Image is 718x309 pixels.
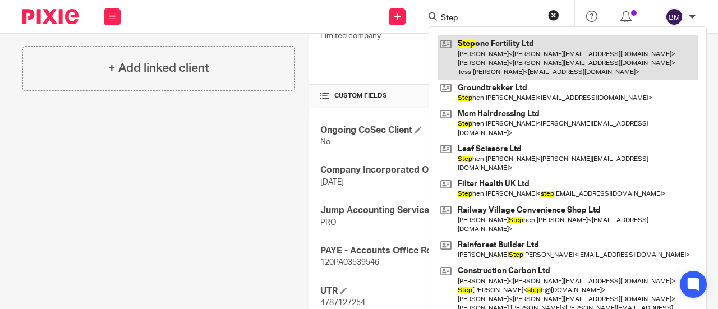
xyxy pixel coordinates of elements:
span: PRO [320,219,337,227]
h4: Ongoing CoSec Client [320,124,502,136]
h4: PAYE - Accounts Office Ref. [320,245,502,257]
span: [DATE] [320,178,344,186]
h4: UTR [320,285,502,297]
h4: Company Incorporated On [320,164,502,176]
span: No [320,138,330,146]
span: 120PA03539546 [320,259,379,266]
h4: CUSTOM FIELDS [320,91,502,100]
button: Clear [548,10,559,21]
img: svg%3E [665,8,683,26]
p: Limited company [320,30,502,41]
input: Search [440,13,541,24]
h4: Jump Accounting Service [320,205,502,216]
img: Pixie [22,9,79,24]
span: 4787127254 [320,299,365,307]
h4: + Add linked client [108,59,209,77]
